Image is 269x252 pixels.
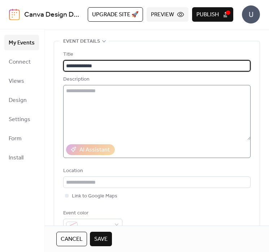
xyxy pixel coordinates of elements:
a: Install [4,150,39,165]
span: Save [94,235,108,244]
span: Cancel [61,235,83,244]
span: Publish [196,10,219,19]
span: Upgrade site 🚀 [92,10,139,19]
div: Event color [63,209,121,218]
span: Link to Google Maps [72,192,117,201]
button: Upgrade site 🚀 [88,7,143,22]
span: Design [9,95,27,106]
div: Location [63,167,249,175]
a: Form [4,131,39,146]
span: Connect [9,56,31,68]
a: Views [4,73,39,89]
a: Connect [4,54,39,69]
a: Settings [4,111,39,127]
span: Event details [63,37,100,46]
span: My Events [9,37,35,48]
a: Design [4,92,39,108]
span: Views [9,76,24,87]
div: Title [63,50,249,59]
button: Cancel [56,232,87,246]
button: Save [90,232,112,246]
span: Install [9,152,23,163]
button: Preview [147,7,188,22]
img: logo [9,9,20,20]
span: Preview [151,10,174,19]
div: U [242,5,260,24]
a: My Events [4,35,39,50]
a: Canva Design DAG08mKUp-U [24,8,118,22]
span: Form [9,133,22,144]
button: Publish [192,7,233,22]
div: Description [63,75,249,84]
span: Settings [9,114,30,125]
